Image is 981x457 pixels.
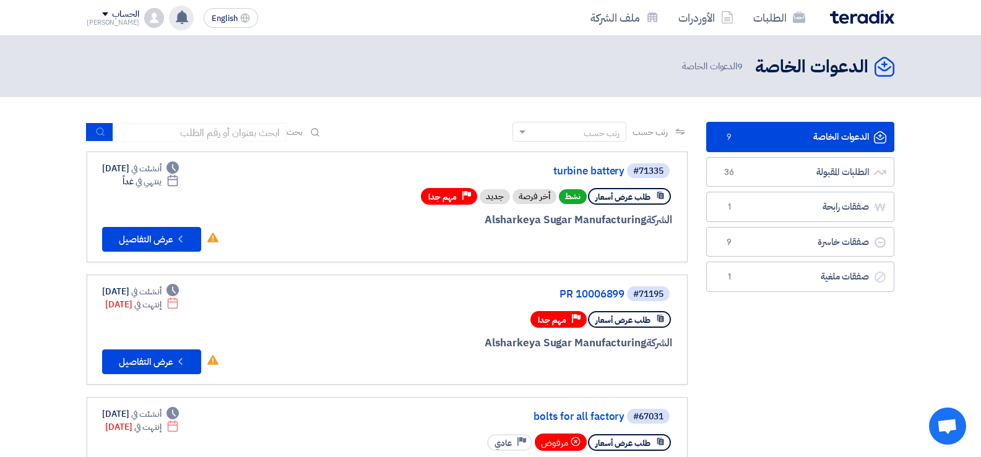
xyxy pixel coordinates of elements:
span: 9 [722,236,737,249]
span: عادي [495,437,512,449]
span: إنتهت في [134,421,161,434]
span: 1 [722,271,737,283]
div: [DATE] [105,298,179,311]
a: turbine battery [377,166,624,177]
span: 36 [722,166,737,179]
a: ملف الشركة [581,3,668,32]
a: الطلبات المقبولة36 [706,157,894,187]
div: الحساب [112,9,139,20]
img: Teradix logo [830,10,894,24]
div: #67031 [633,412,663,421]
div: Alsharkeya Sugar Manufacturing [374,335,672,351]
div: غداً [123,175,179,188]
span: مهم جدا [538,314,566,326]
div: [DATE] [105,421,179,434]
a: صفقات ملغية1 [706,262,894,292]
h2: الدعوات الخاصة [755,55,868,79]
div: رتب حسب [584,127,620,140]
span: طلب عرض أسعار [595,437,650,449]
span: مهم جدا [428,191,457,203]
span: 9 [722,131,737,143]
span: 9 [737,59,743,73]
span: أنشئت في [131,408,161,421]
span: أنشئت في [131,162,161,175]
div: #71335 [633,167,663,176]
span: أنشئت في [131,285,161,298]
div: [DATE] [102,162,179,175]
span: English [212,14,238,23]
a: bolts for all factory [377,411,624,422]
span: نشط [559,189,587,204]
span: إنتهت في [134,298,161,311]
a: PR 10006899 [377,289,624,300]
span: طلب عرض أسعار [595,314,650,326]
span: طلب عرض أسعار [595,191,650,203]
span: 1 [722,201,737,213]
div: جديد [480,189,510,204]
span: الشركة [646,212,673,228]
div: Alsharkeya Sugar Manufacturing [374,212,672,228]
span: بحث [287,126,303,139]
a: صفقات رابحة1 [706,192,894,222]
span: الدعوات الخاصة [682,59,745,74]
img: profile_test.png [144,8,164,28]
a: الدعوات الخاصة9 [706,122,894,152]
div: #71195 [633,290,663,299]
button: عرض التفاصيل [102,349,201,374]
a: صفقات خاسرة9 [706,227,894,257]
button: عرض التفاصيل [102,227,201,252]
input: ابحث بعنوان أو رقم الطلب [113,123,287,142]
div: [DATE] [102,408,179,421]
a: الأوردرات [668,3,743,32]
span: ينتهي في [136,175,161,188]
div: أخر فرصة [512,189,556,204]
button: English [204,8,258,28]
div: دردشة مفتوحة [929,408,966,445]
span: رتب حسب [633,126,668,139]
a: الطلبات [743,3,815,32]
span: الشركة [646,335,673,351]
div: [DATE] [102,285,179,298]
div: مرفوض [535,434,587,451]
div: [PERSON_NAME] [87,19,139,26]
